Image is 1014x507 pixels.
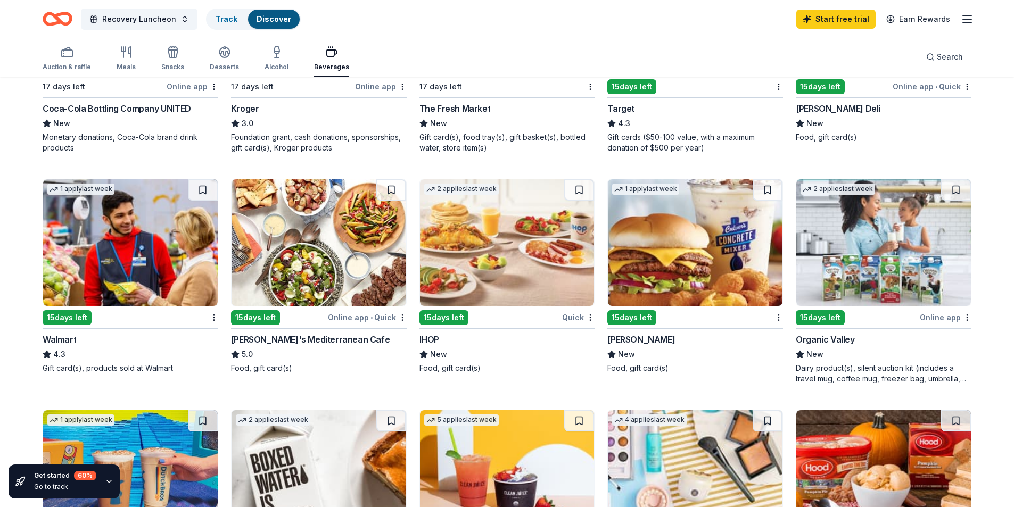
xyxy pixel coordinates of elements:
[806,117,823,130] span: New
[420,179,595,306] img: Image for IHOP
[167,80,218,93] div: Online app
[920,311,971,324] div: Online app
[796,333,854,346] div: Organic Valley
[612,414,687,426] div: 4 applies last week
[796,102,880,115] div: [PERSON_NAME] Deli
[43,102,191,115] div: Coca-Cola Bottling Company UNITED
[265,63,288,71] div: Alcohol
[430,117,447,130] span: New
[231,363,407,373] div: Food, gift card(s)
[607,333,675,346] div: [PERSON_NAME]
[53,348,65,361] span: 4.3
[265,41,288,77] button: Alcohol
[806,348,823,361] span: New
[419,80,462,93] div: 17 days left
[430,348,447,361] span: New
[607,179,783,373] a: Image for Culver's 1 applylast week15days left[PERSON_NAME]NewFood, gift card(s)
[74,471,96,480] div: 60 %
[424,414,499,426] div: 5 applies last week
[231,80,274,93] div: 17 days left
[232,179,406,306] img: Image for Taziki's Mediterranean Cafe
[231,132,407,153] div: Foundation grant, cash donations, sponsorships, gift card(s), Kroger products
[355,80,407,93] div: Online app
[206,9,301,30] button: TrackDiscover
[419,363,595,373] div: Food, gift card(s)
[161,41,184,77] button: Snacks
[607,310,656,325] div: 15 days left
[43,333,76,346] div: Walmart
[607,363,783,373] div: Food, gift card(s)
[216,14,237,23] a: Track
[607,79,656,94] div: 15 days left
[612,184,679,195] div: 1 apply last week
[618,348,635,361] span: New
[328,311,407,324] div: Online app Quick
[880,10,957,29] a: Earn Rewards
[231,333,390,346] div: [PERSON_NAME]'s Mediterranean Cafe
[43,80,85,93] div: 17 days left
[236,414,310,426] div: 2 applies last week
[796,179,971,384] a: Image for Organic Valley2 applieslast week15days leftOnline appOrganic ValleyNewDairy product(s),...
[796,363,971,384] div: Dairy product(s), silent auction kit (includes a travel mug, coffee mug, freezer bag, umbrella, m...
[796,179,971,306] img: Image for Organic Valley
[918,46,971,68] button: Search
[314,63,349,71] div: Beverages
[796,10,876,29] a: Start free trial
[937,51,963,63] span: Search
[43,132,218,153] div: Monetary donations, Coca-Cola brand drink products
[53,117,70,130] span: New
[314,41,349,77] button: Beverages
[210,41,239,77] button: Desserts
[562,311,595,324] div: Quick
[43,363,218,373] div: Gift card(s), products sold at Walmart
[210,63,239,71] div: Desserts
[102,13,176,26] span: Recovery Luncheon
[607,102,634,115] div: Target
[43,179,218,306] img: Image for Walmart
[370,313,373,322] span: •
[796,310,845,325] div: 15 days left
[43,41,91,77] button: Auction & raffle
[419,333,439,346] div: IHOP
[935,82,937,91] span: •
[81,9,197,30] button: Recovery Luncheon
[618,117,630,130] span: 4.3
[161,63,184,71] div: Snacks
[47,414,114,426] div: 1 apply last week
[419,102,491,115] div: The Fresh Market
[608,179,782,306] img: Image for Culver's
[47,184,114,195] div: 1 apply last week
[419,132,595,153] div: Gift card(s), food tray(s), gift basket(s), bottled water, store item(s)
[419,310,468,325] div: 15 days left
[117,41,136,77] button: Meals
[117,63,136,71] div: Meals
[34,471,96,480] div: Get started
[801,184,875,195] div: 2 applies last week
[424,184,499,195] div: 2 applies last week
[34,483,96,491] div: Go to track
[796,79,845,94] div: 15 days left
[43,63,91,71] div: Auction & raffle
[231,179,407,373] a: Image for Taziki's Mediterranean Cafe15days leftOnline app•Quick[PERSON_NAME]'s Mediterranean Caf...
[242,117,253,130] span: 3.0
[231,310,280,325] div: 15 days left
[242,348,253,361] span: 5.0
[607,132,783,153] div: Gift cards ($50-100 value, with a maximum donation of $500 per year)
[893,80,971,93] div: Online app Quick
[419,179,595,373] a: Image for IHOP2 applieslast week15days leftQuickIHOPNewFood, gift card(s)
[796,132,971,143] div: Food, gift card(s)
[231,102,259,115] div: Kroger
[43,179,218,373] a: Image for Walmart1 applylast week15days leftWalmart4.3Gift card(s), products sold at Walmart
[43,310,92,325] div: 15 days left
[43,6,72,31] a: Home
[257,14,291,23] a: Discover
